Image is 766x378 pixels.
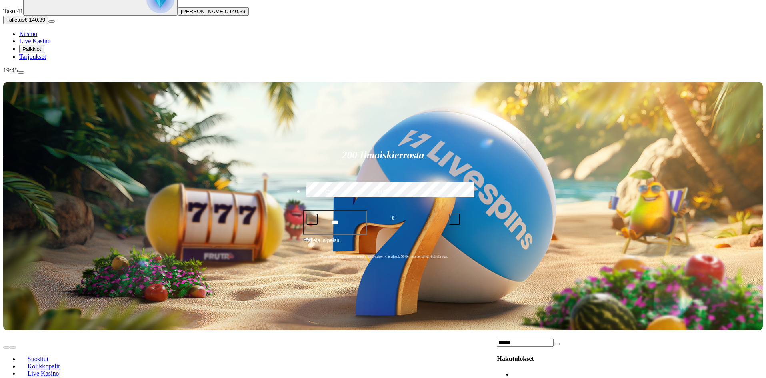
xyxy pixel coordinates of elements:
[24,356,52,362] span: Suositut
[6,17,24,23] span: Talletus
[19,360,68,372] a: Kolikkopelit
[225,8,246,14] span: € 140.39
[24,370,62,377] span: Live Kasino
[449,214,460,225] button: plus icon
[10,346,16,349] button: next slide
[310,236,312,240] span: €
[306,214,318,225] button: minus icon
[3,346,10,349] button: prev slide
[392,214,394,222] span: €
[554,343,560,345] button: clear entry
[3,16,48,24] button: Talletusplus icon€ 140.39
[178,7,249,16] button: [PERSON_NAME]€ 140.39
[306,236,340,251] span: Talleta ja pelaa
[18,71,24,74] button: menu
[412,181,462,204] label: €250
[497,339,554,347] input: Search
[24,17,45,23] span: € 140.39
[303,236,463,251] button: Talleta ja pelaa
[3,67,18,74] span: 19:45
[22,46,41,52] span: Palkkiot
[24,363,63,370] span: Kolikkopelit
[181,8,225,14] span: [PERSON_NAME]
[3,30,763,60] nav: Main menu
[358,181,408,204] label: €150
[497,355,763,362] h4: Hakutulokset
[19,53,46,60] a: Tarjoukset
[3,8,23,14] span: Taso 41
[304,181,354,204] label: €50
[19,353,57,365] a: Suositut
[19,38,51,44] a: Live Kasino
[19,45,44,53] button: Palkkiot
[48,20,55,23] button: menu
[19,30,37,37] a: Kasino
